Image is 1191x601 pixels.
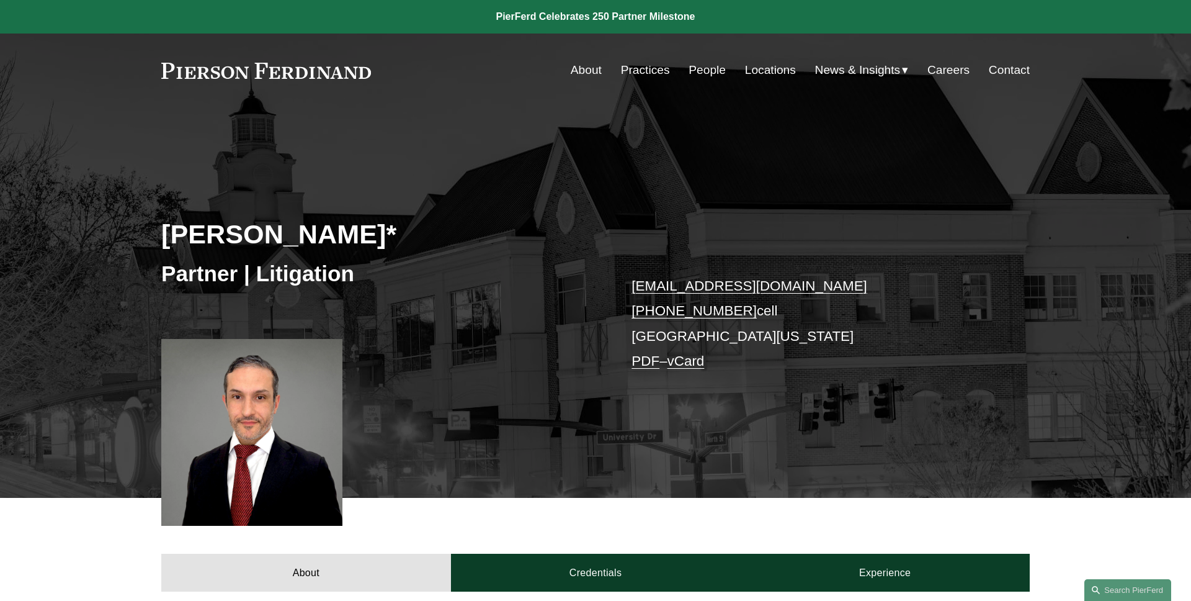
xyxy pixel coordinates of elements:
[161,554,451,591] a: About
[631,278,867,294] a: [EMAIL_ADDRESS][DOMAIN_NAME]
[815,60,901,81] span: News & Insights
[631,303,757,319] a: [PHONE_NUMBER]
[631,353,659,369] a: PDF
[740,554,1030,591] a: Experience
[689,58,726,82] a: People
[161,260,595,287] h3: Partner | Litigation
[745,58,796,82] a: Locations
[815,58,909,82] a: folder dropdown
[667,353,705,369] a: vCard
[989,58,1030,82] a: Contact
[927,58,970,82] a: Careers
[631,274,993,374] p: cell [GEOGRAPHIC_DATA][US_STATE] –
[161,218,595,250] h2: [PERSON_NAME]*
[451,554,741,591] a: Credentials
[571,58,602,82] a: About
[1084,579,1171,601] a: Search this site
[621,58,670,82] a: Practices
